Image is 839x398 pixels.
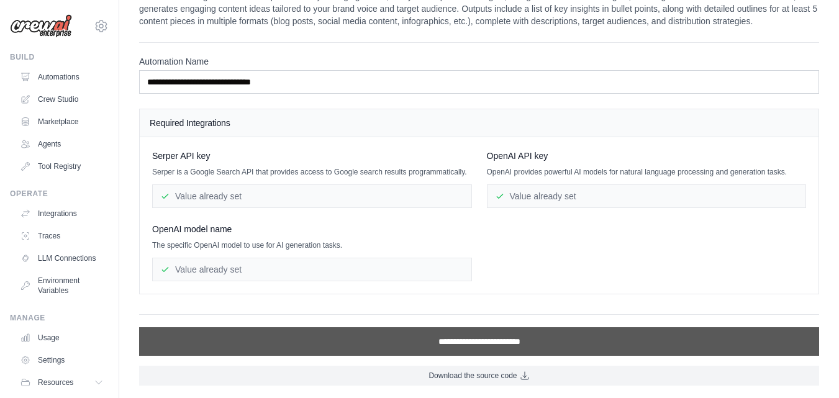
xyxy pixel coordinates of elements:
[429,371,517,381] span: Download the source code
[15,226,109,246] a: Traces
[15,204,109,224] a: Integrations
[152,150,210,162] span: Serper API key
[15,112,109,132] a: Marketplace
[10,313,109,323] div: Manage
[487,167,807,177] p: OpenAI provides powerful AI models for natural language processing and generation tasks.
[15,328,109,348] a: Usage
[15,156,109,176] a: Tool Registry
[15,271,109,301] a: Environment Variables
[152,184,472,208] div: Value already set
[15,350,109,370] a: Settings
[10,14,72,38] img: Logo
[487,184,807,208] div: Value already set
[152,167,472,177] p: Serper is a Google Search API that provides access to Google search results programmatically.
[487,150,548,162] span: OpenAI API key
[15,134,109,154] a: Agents
[15,248,109,268] a: LLM Connections
[150,117,809,129] h4: Required Integrations
[139,55,819,68] label: Automation Name
[38,378,73,387] span: Resources
[10,52,109,62] div: Build
[15,67,109,87] a: Automations
[152,223,232,235] span: OpenAI model name
[15,89,109,109] a: Crew Studio
[152,240,472,250] p: The specific OpenAI model to use for AI generation tasks.
[10,189,109,199] div: Operate
[139,366,819,386] a: Download the source code
[15,373,109,392] button: Resources
[152,258,472,281] div: Value already set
